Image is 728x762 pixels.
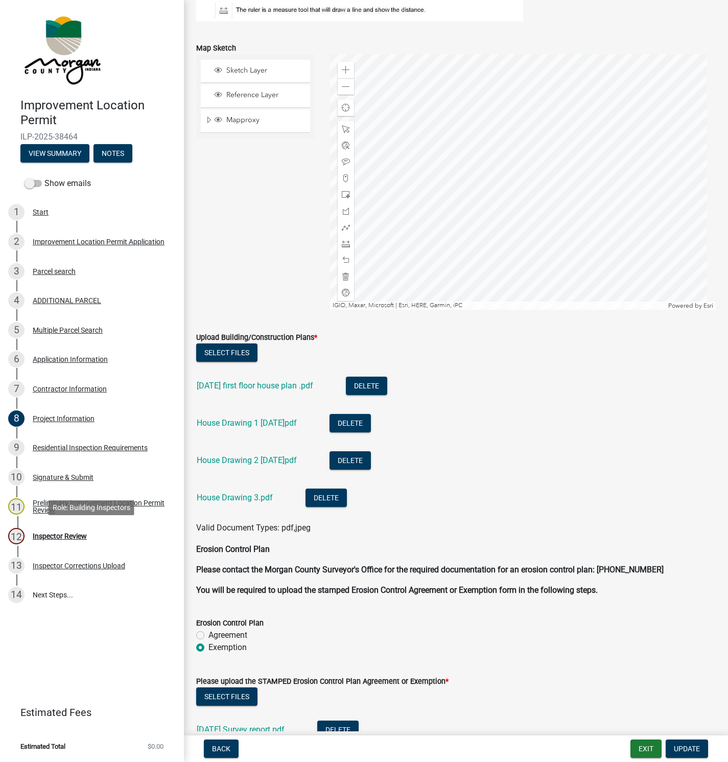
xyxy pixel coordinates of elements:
[666,740,708,758] button: Update
[33,415,95,422] div: Project Information
[93,150,132,158] wm-modal-confirm: Notes
[196,687,257,706] button: Select files
[338,62,354,78] div: Zoom in
[330,414,371,432] button: Delete
[8,469,25,486] div: 10
[8,263,25,280] div: 3
[8,498,25,515] div: 11
[197,455,297,465] a: House Drawing 2 [DATE]pdf
[666,302,716,310] div: Powered by
[33,268,76,275] div: Parcel search
[8,234,25,250] div: 2
[8,558,25,574] div: 13
[204,740,239,758] button: Back
[208,641,247,654] label: Exemption
[8,292,25,309] div: 4
[49,500,134,515] div: Role: Building Inspectors
[8,204,25,220] div: 1
[317,721,359,739] button: Delete
[196,544,270,554] strong: Erosion Control Plan
[224,116,307,125] span: Mapproxy
[8,440,25,456] div: 9
[25,177,91,190] label: Show emails
[197,493,273,502] a: House Drawing 3.pdf
[8,381,25,397] div: 7
[338,78,354,95] div: Zoom out
[33,238,165,245] div: Improvement Location Permit Application
[205,116,213,126] span: Expand
[208,629,247,641] label: Agreement
[200,57,311,135] ul: Layer List
[8,322,25,338] div: 5
[317,726,359,735] wm-modal-confirm: Delete Document
[201,109,310,133] li: Mapproxy
[148,743,163,750] span: $0.00
[224,90,307,100] span: Reference Layer
[212,745,230,753] span: Back
[330,302,666,310] div: IGIO, Maxar, Microsoft | Esri, HERE, Garmin, iPC
[306,494,347,503] wm-modal-confirm: Delete Document
[224,66,307,75] span: Sketch Layer
[330,451,371,470] button: Delete
[33,499,168,514] div: Preliminary Improvement Location Permit Review
[338,100,354,116] div: Find my location
[196,620,264,627] label: Erosion Control Plan
[8,410,25,427] div: 8
[33,533,87,540] div: Inspector Review
[20,11,103,87] img: Morgan County, Indiana
[197,725,285,734] a: [DATE] Survey report.pdf
[346,382,387,391] wm-modal-confirm: Delete Document
[20,98,176,128] h4: Improvement Location Permit
[93,144,132,163] button: Notes
[8,351,25,367] div: 6
[674,745,700,753] span: Update
[213,116,307,126] div: Mapproxy
[196,523,311,533] span: Valid Document Types: pdf,jpeg
[20,132,163,142] span: ILP-2025-38464
[346,377,387,395] button: Delete
[33,209,49,216] div: Start
[196,565,664,574] strong: Please contact the Morgan County Surveyor's Office for the required documentation for an erosion ...
[20,150,89,158] wm-modal-confirm: Summary
[33,444,148,451] div: Residential Inspection Requirements
[33,474,93,481] div: Signature & Submit
[8,528,25,544] div: 12
[8,702,168,723] a: Estimated Fees
[197,381,313,390] a: [DATE] first floor house plan .pdf
[306,489,347,507] button: Delete
[196,678,449,685] label: Please upload the STAMPED Erosion Control Plan Agreement or Exemption
[703,302,713,309] a: Esri
[213,90,307,101] div: Reference Layer
[196,585,598,595] strong: You will be required to upload the stamped Erosion Control Agreement or Exemption form in the fol...
[330,456,371,466] wm-modal-confirm: Delete Document
[20,743,65,750] span: Estimated Total
[201,60,310,83] li: Sketch Layer
[213,66,307,76] div: Sketch Layer
[196,334,317,341] label: Upload Building/Construction Plans
[196,343,257,362] button: Select files
[201,84,310,107] li: Reference Layer
[330,419,371,429] wm-modal-confirm: Delete Document
[20,144,89,163] button: View Summary
[33,297,101,304] div: ADDITIONAL PARCEL
[33,562,125,569] div: Inspector Corrections Upload
[33,327,103,334] div: Multiple Parcel Search
[197,418,297,428] a: House Drawing 1 [DATE]pdf
[630,740,662,758] button: Exit
[196,45,236,52] label: Map Sketch
[33,385,107,392] div: Contractor Information
[8,587,25,603] div: 14
[33,356,108,363] div: Application Information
